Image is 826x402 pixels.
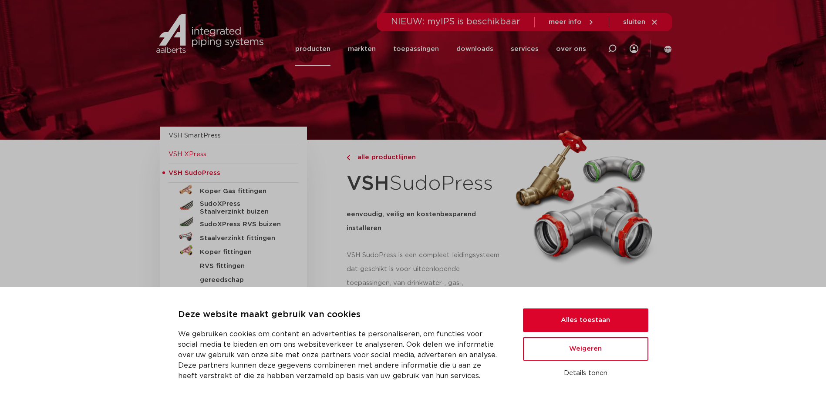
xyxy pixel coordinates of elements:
strong: VSH [347,174,389,194]
h5: Koper Gas fittingen [200,188,286,195]
h5: Koper fittingen [200,248,286,256]
span: sluiten [623,19,645,25]
a: toepassingen [393,32,439,66]
img: chevron-right.svg [347,155,350,161]
a: markten [348,32,376,66]
h5: Staalverzinkt fittingen [200,234,286,242]
a: SudoXPress RVS buizen [169,216,298,230]
a: over ons [556,32,586,66]
a: gereedschap [169,271,298,285]
h5: SudoXPress Staalverzinkt buizen [200,200,286,216]
h5: gereedschap [200,276,286,284]
span: NIEUW: myIPS is beschikbaar [391,17,520,26]
a: VSH XPress [169,151,206,157]
span: VSH SudoPress [169,170,220,176]
p: Deze website maakt gebruik van cookies [178,308,502,322]
a: SudoXPress Staalverzinkt buizen [169,197,298,216]
a: sluiten [623,18,658,26]
h1: SudoPress [347,167,504,201]
a: Staalverzinkt fittingen [169,230,298,244]
a: Koper fittingen [169,244,298,258]
a: meer info [549,18,595,26]
a: RVS fittingen [169,258,298,271]
h5: SudoXPress RVS buizen [200,221,286,228]
button: Alles toestaan [523,308,648,332]
a: Koper Gas fittingen [169,183,298,197]
button: Weigeren [523,337,648,361]
a: VSH SmartPress [169,132,221,139]
strong: eenvoudig, veilig en kostenbesparend installeren [347,211,476,231]
p: We gebruiken cookies om content en advertenties te personaliseren, om functies voor social media ... [178,329,502,381]
a: alle productlijnen [347,152,504,163]
span: alle productlijnen [352,154,416,161]
nav: Menu [295,32,586,66]
button: Details tonen [523,366,648,381]
a: services [511,32,539,66]
h5: RVS fittingen [200,262,286,270]
span: meer info [549,19,582,25]
a: producten [295,32,330,66]
a: downloads [456,32,493,66]
p: VSH SudoPress is een compleet leidingsysteem dat geschikt is voor uiteenlopende toepassingen, van... [347,248,504,318]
